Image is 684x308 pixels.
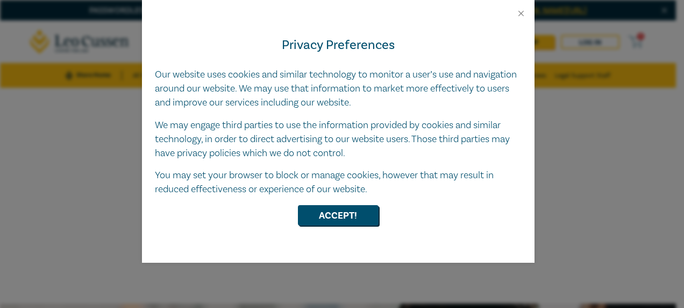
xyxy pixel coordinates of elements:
button: Accept! [298,205,379,226]
p: We may engage third parties to use the information provided by cookies and similar technology, in... [155,118,522,160]
button: Close [516,9,526,18]
p: You may set your browser to block or manage cookies, however that may result in reduced effective... [155,169,522,197]
p: Our website uses cookies and similar technology to monitor a user’s use and navigation around our... [155,68,522,110]
h4: Privacy Preferences [155,36,522,55]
